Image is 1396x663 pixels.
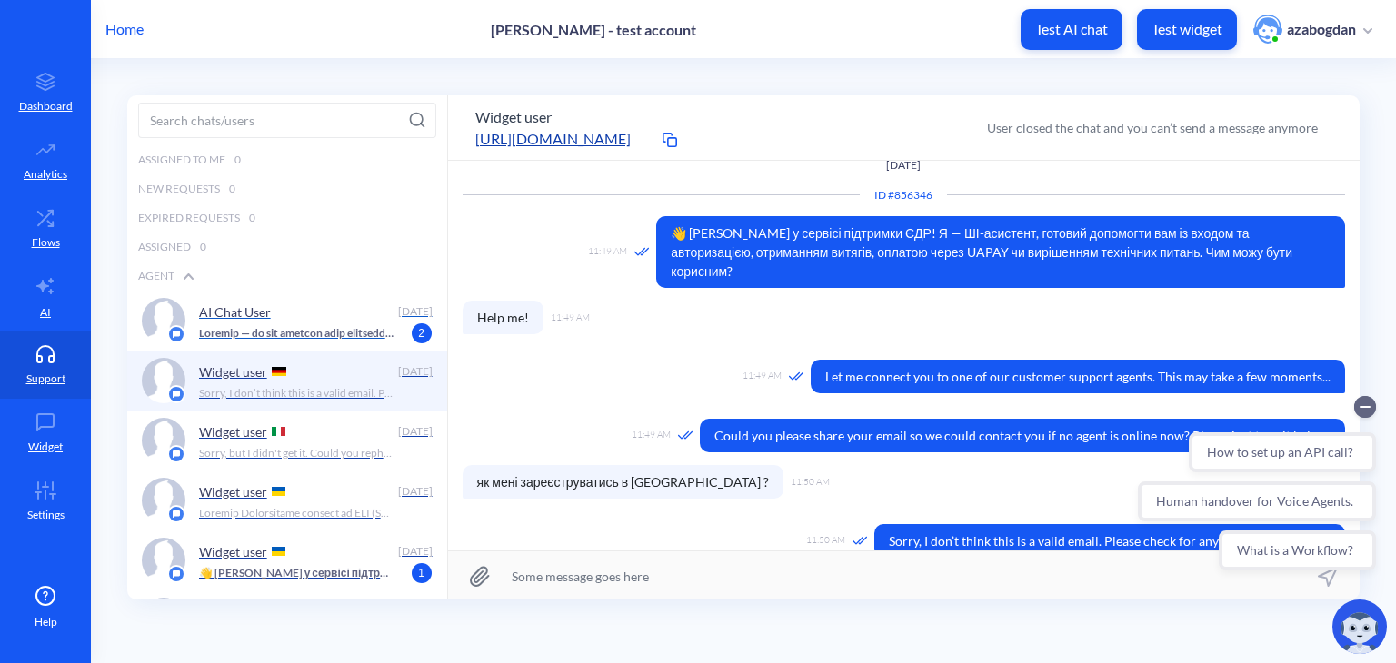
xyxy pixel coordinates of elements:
[1152,20,1222,38] p: Test widget
[27,507,65,523] p: Settings
[199,445,394,461] p: Sorry, but I didn't get it. Could you rephrase?
[396,423,433,440] div: [DATE]
[199,505,394,521] p: Loremip Dolorsitame consect ad ELI (SED) doeiusmo temporinci utlaboreet d magnaal/enimadminimv, q...
[987,118,1318,137] div: User closed the chat and you can’t send a message anymore
[127,351,447,411] a: platform iconWidget user [DATE]Sorry, I don’t think this is a valid email. Please check for any t...
[1035,20,1108,38] p: Test AI chat
[199,544,267,559] p: Widget user
[1137,9,1237,50] button: Test widget
[127,590,447,650] a: platform icon
[35,614,57,630] span: Help
[199,304,271,320] p: AI Chat User
[588,244,627,260] span: 11:49 AM
[57,47,244,87] button: How to set up an API call?
[127,145,447,174] div: Assigned to me
[396,363,433,380] div: [DATE]
[463,465,784,499] span: як мені зареєструватись в [GEOGRAPHIC_DATA] ?
[396,543,433,559] div: [DATE]
[127,233,447,262] div: Assigned
[127,203,447,233] div: Expired Requests
[19,98,73,114] p: Dashboard
[167,565,185,583] img: platform icon
[396,303,433,320] div: [DATE]
[463,301,543,334] span: Help me!
[811,360,1345,393] span: Let me connect you to one of our customer support agents. This may take a few moments...
[26,371,65,387] p: Support
[105,18,144,40] p: Home
[199,364,267,380] p: Widget user
[475,106,552,128] button: Widget user
[412,563,432,583] span: 1
[551,311,590,324] span: 11:49 AM
[127,174,447,203] div: New Requests
[1332,599,1387,654] img: copilot-icon.svg
[127,262,447,291] div: Agent
[632,428,671,443] span: 11:49 AM
[272,367,287,376] img: DE
[199,385,394,401] p: Sorry, I don’t think this is a valid email. Please check for any typos and try again.
[167,325,185,343] img: platform icon
[860,187,947,203] div: Conversation ID
[167,385,185,403] img: platform icon
[199,424,267,440] p: Widget user
[24,166,67,183] p: Analytics
[199,484,267,500] p: Widget user
[199,565,394,581] p: 👋 [PERSON_NAME] у сервісі підтримки ЄДР! Я — ШІ-асистент, готовий допомогти вам із входом та авто...
[199,325,394,341] p: Loremip — do sit ametcon adip elitseddoe Temp incididun u laboreetd, ma aliquae a minimvenia QUI/...
[32,234,60,251] p: Flows
[138,103,436,138] input: Search chats/users
[167,505,185,523] img: platform icon
[1253,15,1282,44] img: user photo
[656,216,1345,288] span: 👋 [PERSON_NAME] у сервісі підтримки ЄДР! Я — ШІ-асистент, готовий допомогти вам із входом та авто...
[874,524,1345,558] span: Sorry, I don’t think this is a valid email. Please check for any typos and try again.
[127,470,447,530] a: platform iconWidget user [DATE]Loremip Dolorsitame consect ad ELI (SED) doeiusmo temporinci utlab...
[412,323,432,343] span: 2
[6,96,244,136] button: Human handover for Voice Agents.
[272,547,285,556] img: UA
[223,11,244,33] button: Collapse conversation starters
[127,530,447,590] a: platform iconWidget user [DATE]👋 [PERSON_NAME] у сервісі підтримки ЄДР! Я — ШІ-асистент, готовий ...
[40,304,51,321] p: AI
[272,427,285,436] img: IT
[234,152,241,168] span: 0
[700,419,1345,452] span: Could you please share your email so we could contact you if no agent is online now? Please just ...
[167,445,185,463] img: platform icon
[87,145,244,185] button: What is a Workflow?
[127,291,447,351] a: platform iconAI Chat User [DATE]Loremip — do sit ametcon adip elitseddoe Temp incididun u laboree...
[791,475,830,489] span: 11:50 AM
[249,210,255,226] span: 0
[1244,13,1381,45] button: user photoazabogdan
[491,21,696,38] p: [PERSON_NAME] - test account
[229,181,235,197] span: 0
[1287,19,1356,39] p: azabogdan
[396,483,433,500] div: [DATE]
[200,239,206,255] span: 0
[475,128,657,150] a: [URL][DOMAIN_NAME]
[463,157,1345,173] p: [DATE]
[806,533,845,549] span: 11:50 AM
[743,369,782,384] span: 11:49 AM
[448,551,1360,600] input: Some message goes here
[272,487,285,496] img: UA
[28,439,63,455] p: Widget
[1021,9,1122,50] button: Test AI chat
[127,411,447,470] a: platform iconWidget user [DATE]Sorry, but I didn't get it. Could you rephrase?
